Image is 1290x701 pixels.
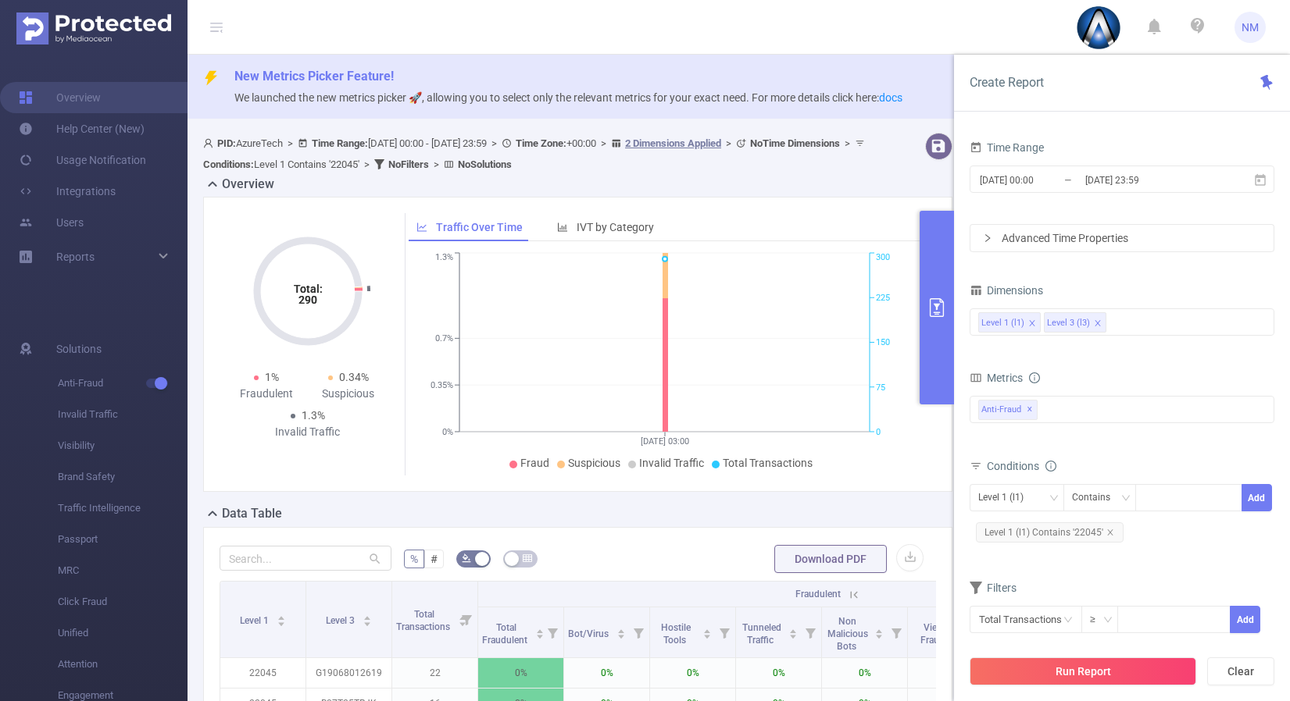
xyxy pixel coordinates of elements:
p: 0% [822,658,907,688]
span: > [429,158,444,170]
p: 0% [736,658,821,688]
tspan: [DATE] 03:00 [641,436,689,447]
i: icon: info-circle [1029,372,1040,383]
span: Bot/Virus [568,628,611,639]
div: Contains [1072,485,1121,511]
span: Passport [58,524,188,555]
i: icon: caret-down [789,632,798,637]
i: icon: line-chart [416,222,427,233]
tspan: 0 [876,427,881,437]
span: We launched the new metrics picker 🚀, allowing you to select only the relevant metrics for your e... [234,91,902,104]
p: 0% [564,658,649,688]
i: Filter menu [541,607,563,657]
i: icon: bar-chart [557,222,568,233]
span: Traffic Over Time [436,221,523,233]
button: Clear [1207,657,1274,685]
div: ≥ [1090,607,1106,632]
span: Visibility [58,430,188,461]
b: PID: [217,137,236,149]
i: icon: table [523,553,532,563]
span: Invalid Traffic [58,399,188,430]
span: Brand Safety [58,461,188,493]
span: Level 1 [240,615,271,626]
span: Time Range [970,141,1044,154]
div: Sort [535,627,545,636]
i: icon: caret-up [875,627,884,632]
h2: Data Table [222,504,282,523]
span: Attention [58,649,188,680]
button: Run Report [970,657,1196,685]
span: Total Transactions [723,457,813,469]
span: > [487,137,502,149]
i: icon: thunderbolt [203,70,219,86]
a: Overview [19,82,101,113]
span: Traffic Intelligence [58,493,188,524]
b: Time Zone: [516,137,566,149]
span: 1% [265,371,279,383]
tspan: 0.35% [431,380,453,390]
span: > [596,137,611,149]
span: > [840,137,855,149]
i: icon: close [1028,319,1036,329]
li: Level 3 (l3) [1044,312,1106,333]
tspan: Total: [293,283,322,295]
span: Solutions [56,333,102,365]
span: Fraud [520,457,549,469]
button: Add [1230,606,1260,633]
span: Create Report [970,75,1044,90]
span: Level 1 Contains '22045' [203,158,359,170]
div: icon: rightAdvanced Time Properties [970,225,1274,251]
span: New Metrics Picker Feature! [234,69,394,84]
i: icon: close [1094,319,1102,329]
p: 0% [650,658,735,688]
i: icon: down [1103,615,1113,626]
div: Sort [702,627,712,636]
h2: Overview [222,175,274,194]
tspan: 75 [876,383,885,393]
i: icon: down [1121,493,1131,504]
i: icon: bg-colors [462,553,471,563]
img: Protected Media [16,12,171,44]
u: 2 Dimensions Applied [625,137,721,149]
span: > [359,158,374,170]
span: Metrics [970,372,1023,384]
i: icon: caret-down [363,620,371,624]
b: Time Range: [312,137,368,149]
span: NM [1242,12,1259,43]
span: > [721,137,736,149]
span: Hostile Tools [661,622,691,646]
span: Invalid Traffic [639,457,704,469]
span: View Fraud [920,622,947,646]
b: No Filters [388,158,429,170]
b: No Time Dimensions [750,137,840,149]
div: Sort [363,614,372,623]
i: icon: caret-up [703,627,712,632]
i: icon: caret-down [616,632,625,637]
span: # [431,553,438,565]
span: Level 3 [326,615,357,626]
i: icon: caret-up [535,627,544,632]
tspan: 300 [876,253,890,263]
tspan: 290 [298,294,317,306]
span: Tunneled Traffic [742,622,781,646]
span: AzureTech [DATE] 00:00 - [DATE] 23:59 +00:00 [203,137,869,170]
tspan: 225 [876,293,890,303]
i: icon: caret-down [535,632,544,637]
li: Level 1 (l1) [978,312,1041,333]
span: Dimensions [970,284,1043,297]
i: Filter menu [885,607,907,657]
a: docs [879,91,902,104]
div: Sort [616,627,626,636]
i: icon: down [1049,493,1059,504]
i: Filter menu [627,607,649,657]
p: 0% [478,658,563,688]
i: icon: caret-up [277,614,285,618]
p: 22 [392,658,477,688]
p: 22045 [220,658,306,688]
span: ✕ [1027,400,1033,419]
span: MRC [58,555,188,586]
div: Fraudulent [226,386,308,402]
div: Invalid Traffic [266,424,348,440]
span: Non Malicious Bots [827,616,868,652]
input: Search... [220,546,391,571]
